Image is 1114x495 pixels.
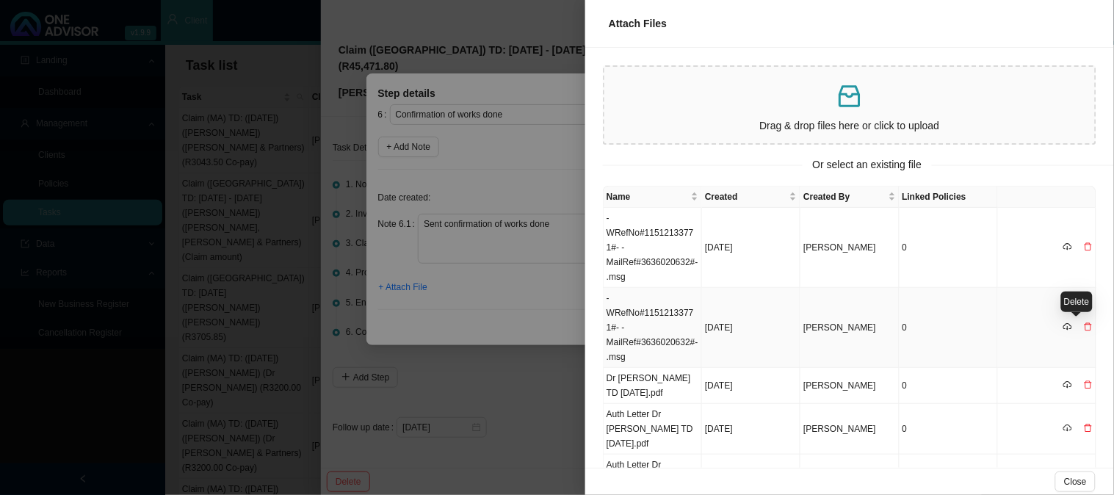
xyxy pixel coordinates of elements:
[900,288,998,368] td: 0
[1084,380,1093,389] span: delete
[1084,424,1093,433] span: delete
[900,404,998,455] td: 0
[1063,322,1072,331] span: cloud-download
[702,368,800,404] td: [DATE]
[702,208,800,288] td: [DATE]
[803,189,885,204] span: Created By
[1055,471,1096,492] button: Close
[610,118,1089,134] p: Drag & drop files here or click to upload
[705,189,786,204] span: Created
[835,82,864,111] span: inbox
[604,368,702,404] td: Dr [PERSON_NAME] TD [DATE].pdf
[702,187,800,208] th: Created
[702,404,800,455] td: [DATE]
[607,189,688,204] span: Name
[803,242,876,253] span: [PERSON_NAME]
[1063,242,1072,251] span: cloud-download
[803,322,876,333] span: [PERSON_NAME]
[604,187,702,208] th: Name
[900,187,998,208] th: Linked Policies
[900,368,998,404] td: 0
[800,187,899,208] th: Created By
[1063,380,1072,389] span: cloud-download
[604,404,702,455] td: Auth Letter Dr [PERSON_NAME] TD [DATE].pdf
[604,288,702,368] td: -WRefNo#11512133771#- -MailRef#3636020632#-.msg
[604,208,702,288] td: -WRefNo#11512133771#- -MailRef#3636020632#-.msg
[803,156,933,173] span: Or select an existing file
[803,424,876,434] span: [PERSON_NAME]
[1063,424,1072,433] span: cloud-download
[900,208,998,288] td: 0
[609,18,667,29] span: Attach Files
[1061,292,1093,312] div: Delete
[803,380,876,391] span: [PERSON_NAME]
[1084,322,1093,331] span: delete
[702,288,800,368] td: [DATE]
[1084,242,1093,251] span: delete
[604,67,1095,143] span: inboxDrag & drop files here or click to upload
[1064,474,1087,489] span: Close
